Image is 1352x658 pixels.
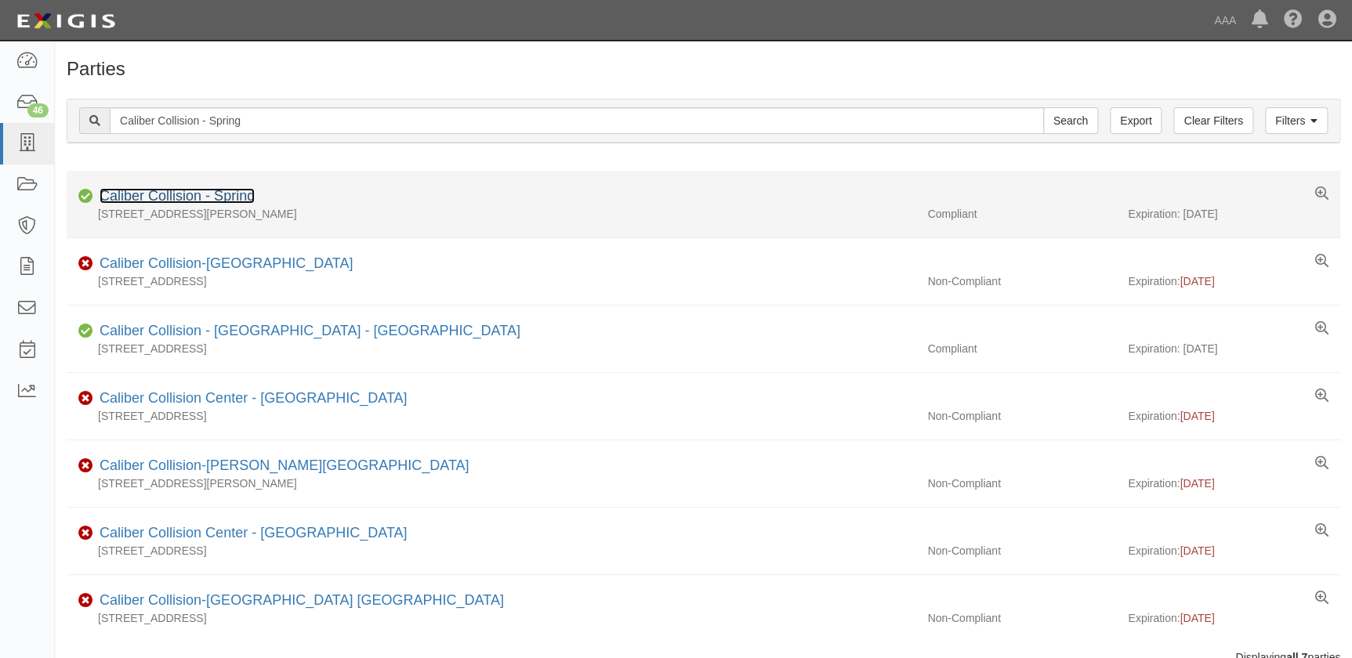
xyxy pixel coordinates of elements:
i: Non-Compliant [78,393,93,404]
div: Non-Compliant [915,543,1128,559]
div: [STREET_ADDRESS][PERSON_NAME] [67,206,915,222]
a: Caliber Collision Center - [GEOGRAPHIC_DATA] [100,525,407,540]
i: Help Center - Complianz [1284,11,1303,30]
span: [DATE] [1180,612,1214,624]
div: Non-Compliant [915,610,1128,626]
div: [STREET_ADDRESS] [67,341,915,356]
a: Caliber Collision Center - [GEOGRAPHIC_DATA] [100,390,407,406]
div: Caliber Collision-Bonner Springs [93,456,469,476]
div: Expiration: [1128,610,1340,626]
a: View results summary [1315,456,1328,472]
a: Clear Filters [1173,107,1252,134]
div: Expiration: [1128,475,1340,491]
div: Caliber Collision - Dallas - Cedar Springs [93,321,520,342]
div: Caliber Collision-Springdale Elm Springs [93,254,353,274]
div: [STREET_ADDRESS][PERSON_NAME] [67,475,915,491]
div: Compliant [915,341,1128,356]
i: Non-Compliant [78,461,93,472]
a: Caliber Collision-[GEOGRAPHIC_DATA] [GEOGRAPHIC_DATA] [100,592,504,608]
h1: Parties [67,59,1340,79]
div: Caliber Collision Center - Santa Fe Springs [93,389,407,409]
i: Compliant [78,326,93,337]
div: Expiration: [1128,273,1340,289]
a: Export [1110,107,1162,134]
a: View results summary [1315,523,1328,539]
i: Non-Compliant [78,595,93,606]
div: 46 [27,103,49,117]
div: [STREET_ADDRESS] [67,408,915,424]
div: Caliber Collision-Springfield MO South [93,591,504,611]
div: Expiration: [1128,408,1340,424]
span: [DATE] [1180,410,1214,422]
div: Compliant [915,206,1128,222]
span: [DATE] [1180,477,1214,490]
a: Caliber Collision - [GEOGRAPHIC_DATA] - [GEOGRAPHIC_DATA] [100,323,520,338]
input: Search [1043,107,1098,134]
a: View results summary [1315,254,1328,269]
a: AAA [1206,5,1244,36]
input: Search [110,107,1044,134]
div: Caliber Collision - Spring [93,186,255,207]
a: Caliber Collision-[PERSON_NAME][GEOGRAPHIC_DATA] [100,457,469,473]
a: View results summary [1315,389,1328,404]
span: [DATE] [1180,544,1214,557]
div: [STREET_ADDRESS] [67,610,915,626]
div: Non-Compliant [915,408,1128,424]
div: Expiration: [DATE] [1128,341,1340,356]
div: [STREET_ADDRESS] [67,273,915,289]
div: Non-Compliant [915,475,1128,491]
a: View results summary [1315,321,1328,337]
a: Caliber Collision - Spring [100,188,255,204]
div: Expiration: [DATE] [1128,206,1340,222]
img: logo-5460c22ac91f19d4615b14bd174203de0afe785f0fc80cf4dbbc73dc1793850b.png [12,7,120,35]
a: Filters [1265,107,1328,134]
a: Caliber Collision-[GEOGRAPHIC_DATA] [100,255,353,271]
i: Compliant [78,191,93,202]
i: Non-Compliant [78,258,93,269]
div: Caliber Collision Center - Spring Valley [93,523,407,544]
a: View results summary [1315,591,1328,606]
div: Expiration: [1128,543,1340,559]
div: Non-Compliant [915,273,1128,289]
span: [DATE] [1180,275,1214,287]
i: Non-Compliant [78,528,93,539]
a: View results summary [1315,186,1328,202]
div: [STREET_ADDRESS] [67,543,915,559]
